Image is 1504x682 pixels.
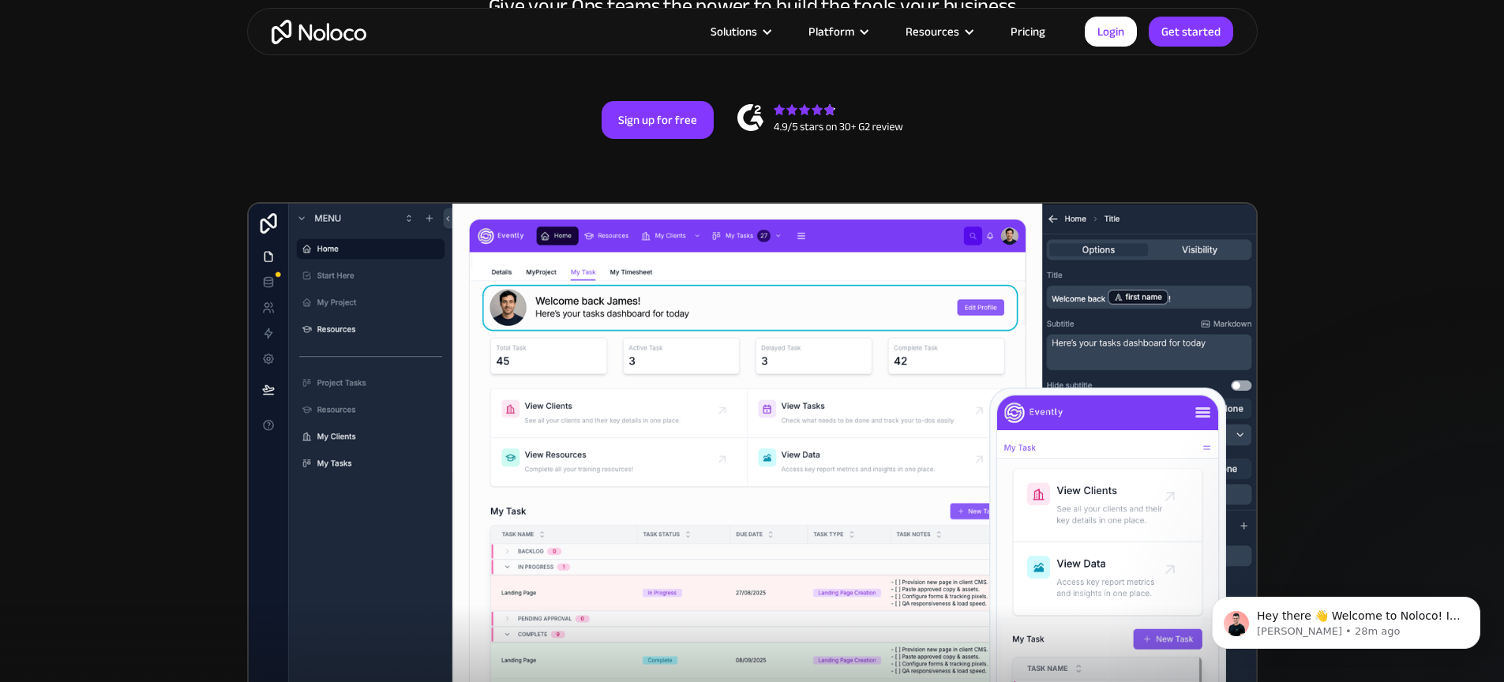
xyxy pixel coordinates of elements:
[272,20,366,44] a: home
[789,21,886,42] div: Platform
[602,101,714,139] a: Sign up for free
[906,21,959,42] div: Resources
[886,21,991,42] div: Resources
[1149,17,1233,47] a: Get started
[711,21,757,42] div: Solutions
[1085,17,1137,47] a: Login
[691,21,789,42] div: Solutions
[1188,564,1504,674] iframe: Intercom notifications message
[991,21,1065,42] a: Pricing
[808,21,854,42] div: Platform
